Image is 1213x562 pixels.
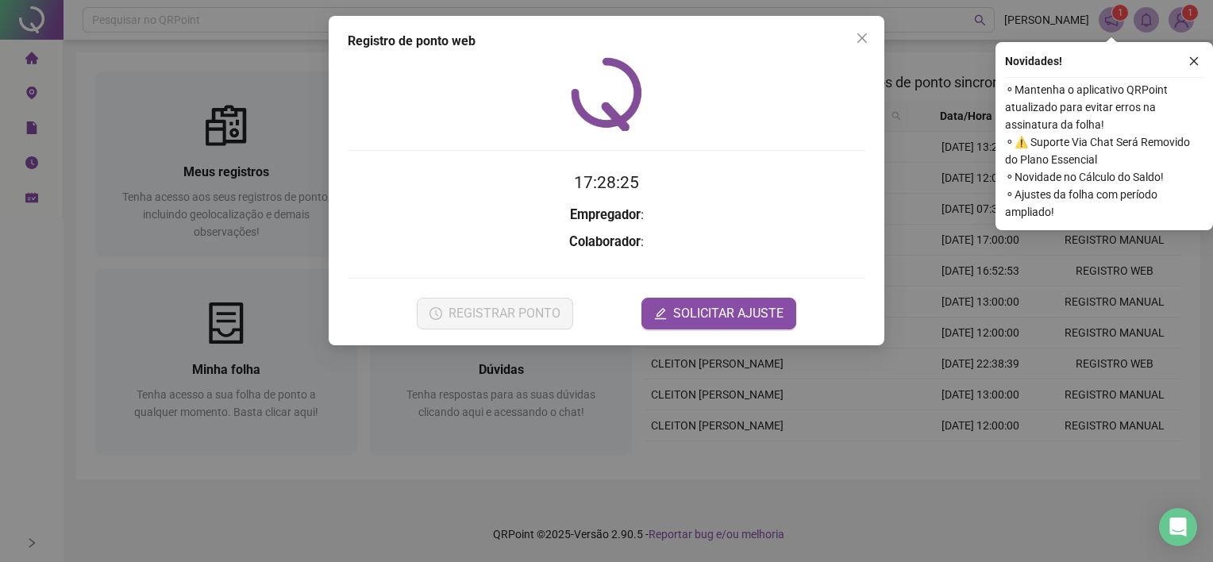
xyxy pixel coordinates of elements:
[1159,508,1197,546] div: Open Intercom Messenger
[1005,168,1203,186] span: ⚬ Novidade no Cálculo do Saldo!
[654,307,667,320] span: edit
[1005,186,1203,221] span: ⚬ Ajustes da folha com período ampliado!
[641,298,796,329] button: editSOLICITAR AJUSTE
[348,232,865,252] h3: :
[1188,56,1200,67] span: close
[1005,81,1203,133] span: ⚬ Mantenha o aplicativo QRPoint atualizado para evitar erros na assinatura da folha!
[849,25,875,51] button: Close
[348,205,865,225] h3: :
[570,207,641,222] strong: Empregador
[856,32,868,44] span: close
[417,298,573,329] button: REGISTRAR PONTO
[1005,133,1203,168] span: ⚬ ⚠️ Suporte Via Chat Será Removido do Plano Essencial
[348,32,865,51] div: Registro de ponto web
[571,57,642,131] img: QRPoint
[574,173,639,192] time: 17:28:25
[1005,52,1062,70] span: Novidades !
[673,304,784,323] span: SOLICITAR AJUSTE
[569,234,641,249] strong: Colaborador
